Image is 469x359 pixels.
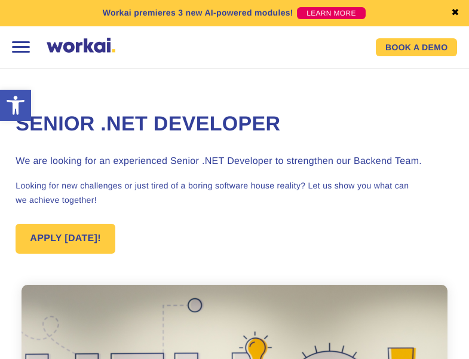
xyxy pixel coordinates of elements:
[16,178,453,207] p: Looking for new challenges or just tired of a boring software house reality? Let us show you what...
[16,154,453,169] h3: We are looking for an experienced Senior .NET Developer to strengthen our Backend Team.
[297,7,366,19] a: LEARN MORE
[103,7,293,19] p: Workai premieres 3 new AI-powered modules!
[16,224,115,254] a: APPLY [DATE]!
[376,38,457,56] a: BOOK A DEMO
[16,111,453,138] h1: Senior .NET Developer
[451,8,459,18] a: ✖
